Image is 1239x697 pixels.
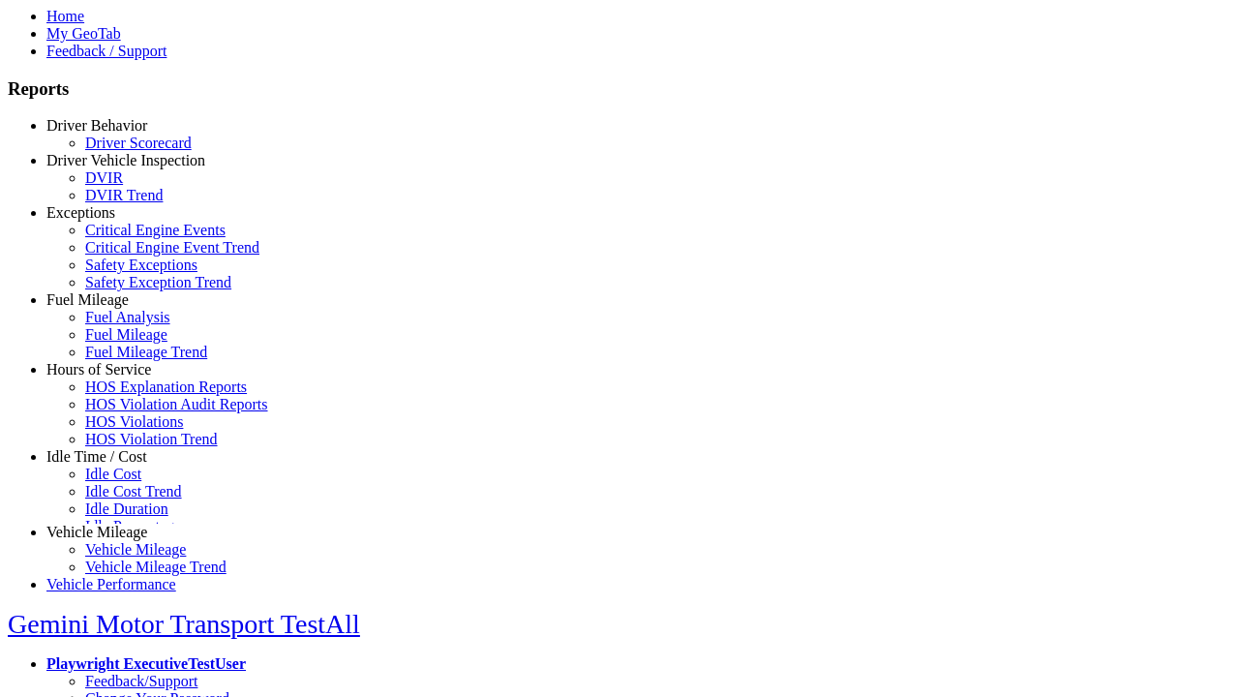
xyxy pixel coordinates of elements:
[85,673,197,689] a: Feedback/Support
[85,239,259,256] a: Critical Engine Event Trend
[46,524,147,540] a: Vehicle Mileage
[46,117,147,134] a: Driver Behavior
[85,222,226,238] a: Critical Engine Events
[85,500,168,517] a: Idle Duration
[85,344,207,360] a: Fuel Mileage Trend
[46,448,147,465] a: Idle Time / Cost
[85,169,123,186] a: DVIR
[85,483,182,500] a: Idle Cost Trend
[85,413,183,430] a: HOS Violations
[85,326,167,343] a: Fuel Mileage
[85,466,141,482] a: Idle Cost
[46,655,246,672] a: Playwright ExecutiveTestUser
[46,8,84,24] a: Home
[85,379,247,395] a: HOS Explanation Reports
[46,25,121,42] a: My GeoTab
[85,257,197,273] a: Safety Exceptions
[8,609,360,639] a: Gemini Motor Transport TestAll
[85,187,163,203] a: DVIR Trend
[46,43,166,59] a: Feedback / Support
[46,291,129,308] a: Fuel Mileage
[46,152,205,168] a: Driver Vehicle Inspection
[46,361,151,378] a: Hours of Service
[46,204,115,221] a: Exceptions
[85,309,170,325] a: Fuel Analysis
[85,274,231,290] a: Safety Exception Trend
[85,396,268,412] a: HOS Violation Audit Reports
[85,541,186,558] a: Vehicle Mileage
[85,431,218,447] a: HOS Violation Trend
[46,576,176,592] a: Vehicle Performance
[8,78,1231,100] h3: Reports
[85,518,181,534] a: Idle Percentage
[85,559,227,575] a: Vehicle Mileage Trend
[85,135,192,151] a: Driver Scorecard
